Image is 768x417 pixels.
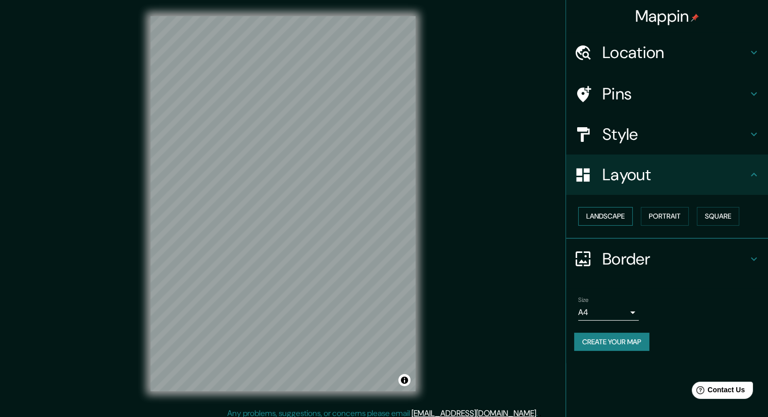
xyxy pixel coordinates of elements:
[578,304,639,321] div: A4
[602,84,748,104] h4: Pins
[566,114,768,154] div: Style
[602,249,748,269] h4: Border
[602,124,748,144] h4: Style
[602,42,748,63] h4: Location
[566,239,768,279] div: Border
[578,207,633,226] button: Landscape
[398,374,411,386] button: Toggle attribution
[697,207,739,226] button: Square
[566,32,768,73] div: Location
[566,74,768,114] div: Pins
[691,14,699,22] img: pin-icon.png
[635,6,699,26] h4: Mappin
[574,333,649,351] button: Create your map
[578,295,589,304] label: Size
[602,165,748,185] h4: Layout
[150,16,416,391] canvas: Map
[641,207,689,226] button: Portrait
[678,378,757,406] iframe: Help widget launcher
[566,154,768,195] div: Layout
